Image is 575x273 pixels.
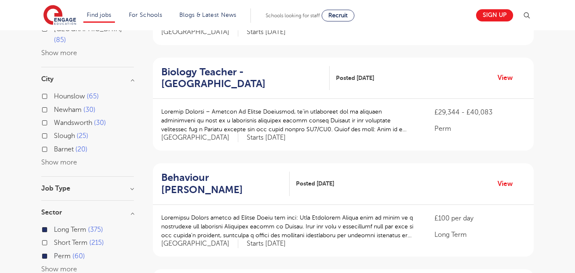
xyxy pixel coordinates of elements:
span: Posted [DATE] [336,74,374,82]
span: Short Term [54,239,88,246]
span: Posted [DATE] [296,179,334,188]
p: Loremip Dolorsi – Ametcon Ad Elitse Doeiusmod, te’in utlaboreet dol ma aliquaen adminimveni qu no... [161,107,418,134]
span: [GEOGRAPHIC_DATA] [54,25,122,33]
a: Find jobs [87,12,112,18]
a: View [498,178,519,189]
h2: Behaviour [PERSON_NAME] [161,172,283,196]
span: 375 [88,226,103,233]
p: Long Term [434,230,525,240]
span: Recruit [328,12,348,19]
span: 30 [94,119,106,127]
img: Engage Education [43,5,76,26]
span: [GEOGRAPHIC_DATA] [161,133,238,142]
h3: Job Type [41,185,134,192]
span: Hounslow [54,93,85,100]
input: Slough 25 [54,132,59,138]
p: Starts [DATE] [247,239,286,248]
p: Starts [DATE] [247,28,286,37]
span: 215 [89,239,104,246]
input: Long Term 375 [54,226,59,231]
p: Starts [DATE] [247,133,286,142]
span: Schools looking for staff [266,13,320,19]
input: Barnet 20 [54,146,59,151]
h3: Sector [41,209,134,216]
span: 20 [75,146,88,153]
input: Wandsworth 30 [54,119,59,125]
span: 30 [83,106,96,114]
a: Recruit [322,10,354,21]
span: Newham [54,106,82,114]
span: [GEOGRAPHIC_DATA] [161,239,238,248]
a: Blogs & Latest News [179,12,237,18]
a: Sign up [476,9,513,21]
span: Perm [54,252,71,260]
a: View [498,72,519,83]
input: Newham 30 [54,106,59,111]
input: Short Term 215 [54,239,59,244]
input: Hounslow 65 [54,93,59,98]
p: Loremipsu Dolors ametco ad Elitse Doeiu tem inci: Utla Etdolorem Aliqua enim ad minim ve q nostru... [161,213,418,240]
span: Long Term [54,226,86,233]
span: Barnet [54,146,74,153]
a: For Schools [129,12,162,18]
span: [GEOGRAPHIC_DATA] [161,28,238,37]
button: Show more [41,159,77,166]
span: 25 [77,132,88,140]
button: Show more [41,49,77,57]
a: Biology Teacher - [GEOGRAPHIC_DATA] [161,66,330,90]
p: £29,344 - £40,083 [434,107,525,117]
span: 85 [54,36,66,44]
input: Perm 60 [54,252,59,258]
span: 60 [72,252,85,260]
p: £100 per day [434,213,525,223]
span: Slough [54,132,75,140]
p: Perm [434,124,525,134]
a: Behaviour [PERSON_NAME] [161,172,290,196]
h3: City [41,76,134,82]
span: Wandsworth [54,119,92,127]
button: Show more [41,265,77,273]
span: 65 [87,93,99,100]
h2: Biology Teacher - [GEOGRAPHIC_DATA] [161,66,323,90]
